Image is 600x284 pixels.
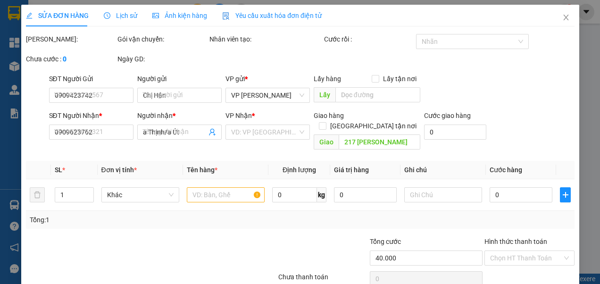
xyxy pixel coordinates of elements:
span: SỬA ĐƠN HÀNG [26,12,89,19]
div: Chưa cước : [26,54,116,64]
div: Tổng: 1 [30,215,233,225]
th: Ghi chú [400,161,485,179]
span: VP Nhận [225,112,251,119]
span: Yêu cầu xuất hóa đơn điện tử [222,12,322,19]
button: plus [560,187,571,202]
span: edit [26,12,33,19]
span: Lấy [313,87,335,102]
span: plus [560,191,570,199]
span: close [562,14,569,21]
input: Dọc đường [335,87,420,102]
span: Đơn vị tính [101,166,136,174]
input: Ghi Chú [404,187,482,202]
div: VP gửi [225,74,309,84]
label: Hình thức thanh toán [484,238,547,245]
span: kg [317,187,326,202]
button: delete [30,187,45,202]
div: Người nhận [137,110,221,121]
span: VP Phạm Ngũ Lão [231,88,304,102]
span: Định lượng [282,166,316,174]
div: Gói vận chuyển: [117,34,207,44]
div: SĐT Người Gửi [49,74,133,84]
span: picture [152,12,159,19]
span: SL [54,166,62,174]
span: clock-circle [104,12,110,19]
span: Lịch sử [104,12,137,19]
span: Ảnh kiện hàng [152,12,207,19]
span: [GEOGRAPHIC_DATA] tận nơi [326,121,420,131]
input: Dọc đường [338,134,420,150]
span: Lấy hàng [313,75,341,83]
span: Lấy tận nơi [379,74,420,84]
span: Tên hàng [186,166,217,174]
input: VD: Bàn, Ghế [186,187,264,202]
b: 0 [63,55,67,63]
div: SĐT Người Nhận [49,110,133,121]
div: [PERSON_NAME]: [26,34,116,44]
img: icon [222,12,230,20]
div: Nhân viên tạo: [209,34,322,44]
span: Giao [313,134,338,150]
span: Khác [107,188,173,202]
div: Người gửi [137,74,221,84]
input: Cước giao hàng [424,125,486,140]
button: Close [552,5,579,31]
span: Giá trị hàng [334,166,369,174]
div: Cước rồi : [324,34,414,44]
label: Cước giao hàng [424,112,470,119]
div: Ngày GD: [117,54,207,64]
span: Tổng cước [370,238,401,245]
span: Cước hàng [489,166,522,174]
span: user-add [208,128,216,136]
span: Giao hàng [313,112,343,119]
